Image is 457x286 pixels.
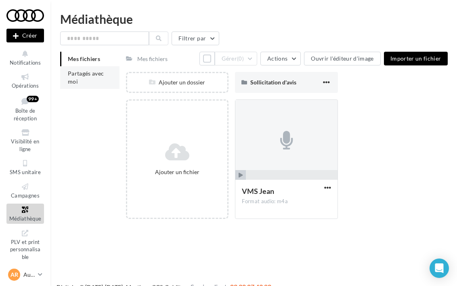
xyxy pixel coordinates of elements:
[9,215,42,222] span: Médiathèque
[10,271,18,279] span: AR
[12,82,39,89] span: Opérations
[6,71,44,90] a: Opérations
[215,52,257,65] button: Gérer(0)
[6,227,44,262] a: PLV et print personnalisable
[68,55,100,62] span: Mes fichiers
[6,181,44,200] a: Campagnes
[250,79,296,86] span: Sollicitation d'avis
[10,237,41,260] span: PLV et print personnalisable
[130,168,224,176] div: Ajouter un fichier
[6,94,44,124] a: Boîte de réception99+
[6,48,44,67] button: Notifications
[172,32,219,45] button: Filtrer par
[390,55,441,62] span: Importer un fichier
[260,52,301,65] button: Actions
[10,169,41,175] span: SMS unitaire
[27,96,39,102] div: 99+
[6,126,44,154] a: Visibilité en ligne
[60,13,447,25] div: Médiathèque
[6,29,44,42] div: Nouvelle campagne
[6,157,44,177] a: SMS unitaire
[304,52,380,65] button: Ouvrir l'éditeur d'image
[6,204,44,223] a: Médiathèque
[137,55,168,63] div: Mes fichiers
[68,70,104,85] span: Partagés avec moi
[267,55,287,62] span: Actions
[242,187,274,196] span: VMS Jean
[14,107,37,122] span: Boîte de réception
[430,259,449,278] div: Open Intercom Messenger
[237,55,244,62] span: (0)
[384,52,448,65] button: Importer un fichier
[11,138,39,152] span: Visibilité en ligne
[11,192,40,199] span: Campagnes
[242,198,331,205] div: Format audio: m4a
[127,78,228,86] div: Ajouter un dossier
[23,271,35,279] p: Audi [GEOGRAPHIC_DATA]
[6,29,44,42] button: Créer
[10,59,41,66] span: Notifications
[6,267,44,282] a: AR Audi [GEOGRAPHIC_DATA]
